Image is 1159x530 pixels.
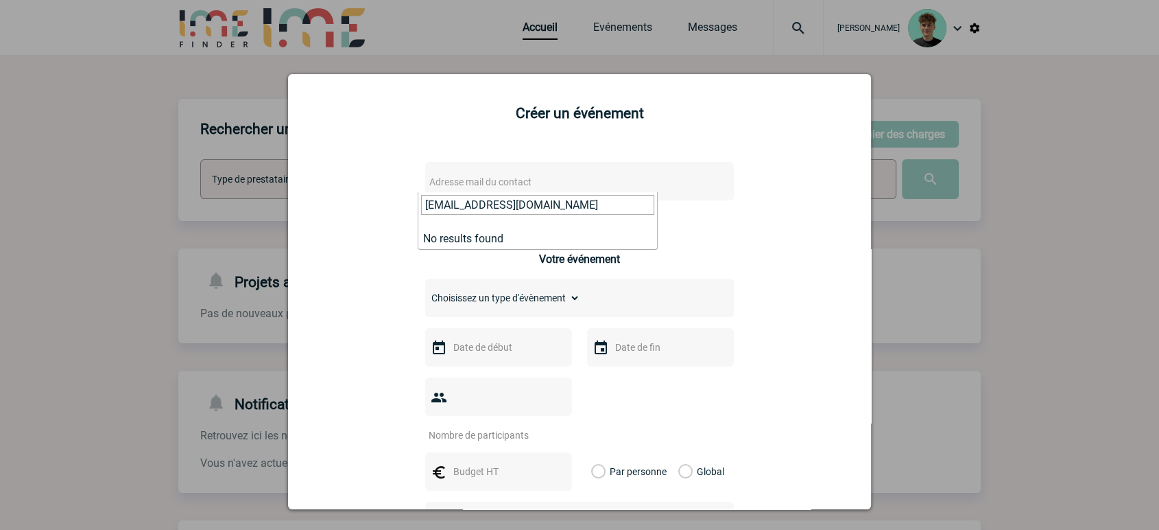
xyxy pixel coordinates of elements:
input: Budget HT [450,463,545,481]
input: Date de début [450,338,545,356]
label: Par personne [591,452,606,491]
label: Global [678,452,687,491]
h2: Créer un événement [305,105,854,122]
span: Adresse mail du contact [429,176,531,187]
input: Date de fin [612,338,706,356]
li: No results found [418,228,657,249]
h3: Votre événement [539,253,620,266]
input: Nombre de participants [425,426,554,444]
